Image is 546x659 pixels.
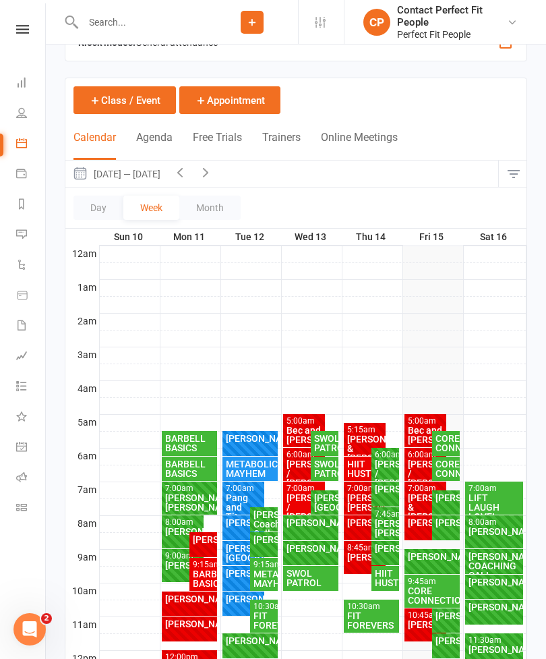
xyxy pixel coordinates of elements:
[313,434,336,453] div: SWOL PATROL
[435,459,457,478] div: CORE CONNECTION
[99,229,160,246] th: Sun 10
[281,229,342,246] th: Wed 13
[363,9,390,36] div: CP
[253,569,275,588] div: METABOLIC MAYHEM
[374,459,396,488] div: [PERSON_NAME] / [PERSON_NAME]
[468,645,521,654] div: [PERSON_NAME]
[346,602,397,611] div: 10:30am
[407,620,444,629] div: [PERSON_NAME]
[407,417,444,426] div: 5:00am
[468,636,521,645] div: 11:30am
[468,602,521,612] div: [PERSON_NAME]
[407,484,444,493] div: 7:00am
[468,577,521,587] div: [PERSON_NAME]
[164,561,202,570] div: [PERSON_NAME].
[286,518,336,527] div: [PERSON_NAME]
[192,535,214,544] div: [PERSON_NAME]
[79,13,206,32] input: Search...
[374,519,396,538] div: [PERSON_NAME]/ [PERSON_NAME]
[73,86,176,114] button: Class / Event
[225,518,262,527] div: [PERSON_NAME]
[374,544,396,553] div: [PERSON_NAME]
[65,583,99,600] th: 10am
[164,527,202,536] div: [PERSON_NAME]
[164,459,215,478] div: BARBELL BASICS
[346,611,397,630] div: FIT FOREVERS
[407,493,444,521] div: [PERSON_NAME] & [PERSON_NAME]
[407,518,444,527] div: [PERSON_NAME]
[407,611,444,620] div: 10:45am
[346,484,384,493] div: 7:00am
[435,518,457,527] div: [PERSON_NAME]
[342,229,402,246] th: Thu 14
[435,636,457,646] div: [PERSON_NAME]
[65,414,99,431] th: 5am
[16,130,47,160] a: Calendar
[16,342,47,372] a: Assessments
[346,493,384,512] div: [PERSON_NAME]/ [PERSON_NAME]
[164,619,215,629] div: [PERSON_NAME]
[16,160,47,190] a: Payments
[402,229,463,246] th: Fri 15
[346,459,384,478] div: HIIT HUSTLE
[407,577,458,586] div: 9:45am
[468,527,521,536] div: [PERSON_NAME]
[65,279,99,296] th: 1am
[179,86,280,114] button: Appointment
[397,4,507,28] div: Contact Perfect Fit People
[225,636,276,646] div: [PERSON_NAME]
[16,403,47,433] a: What's New
[253,602,275,611] div: 10:30am
[65,549,99,566] th: 9am
[225,594,262,604] div: [PERSON_NAME]
[374,569,396,588] div: HIIT HUSTLE
[164,434,215,453] div: BARBELL BASICS
[468,518,521,527] div: 8:00am
[286,544,336,553] div: [PERSON_NAME]
[374,451,396,459] div: 6:00am
[192,569,214,588] div: BARBELL BASICS
[164,484,215,493] div: 7:00am
[41,613,52,624] span: 2
[407,459,444,488] div: [PERSON_NAME] / [PERSON_NAME]
[407,426,444,445] div: Bec and [PERSON_NAME]
[65,313,99,330] th: 2am
[321,131,398,160] button: Online Meetings
[397,28,507,40] div: Perfect Fit People
[286,569,336,588] div: SWOL PATROL
[253,561,275,569] div: 9:15am
[435,493,457,503] div: [PERSON_NAME]
[65,515,99,532] th: 8am
[225,484,262,493] div: 7:00am
[123,196,179,220] button: Week
[16,281,47,312] a: Product Sales
[468,552,521,580] div: [PERSON_NAME] COACHING CALL
[286,459,323,488] div: [PERSON_NAME] / [PERSON_NAME]
[225,459,276,478] div: METABOLIC MAYHEM
[220,229,281,246] th: Tue 12
[262,131,301,160] button: Trainers
[65,380,99,397] th: 4am
[16,99,47,130] a: People
[435,611,457,621] div: [PERSON_NAME]
[225,569,262,578] div: [PERSON_NAME]
[286,417,323,426] div: 5:00am
[225,434,276,443] div: [PERSON_NAME]
[65,482,99,498] th: 7am
[253,535,275,544] div: [PERSON_NAME]
[16,69,47,99] a: Dashboard
[374,484,396,494] div: [PERSON_NAME]
[346,518,384,527] div: [PERSON_NAME]
[16,494,47,524] a: Class kiosk mode
[73,196,123,220] button: Day
[192,561,214,569] div: 9:15am
[286,451,323,459] div: 6:00am
[73,131,116,160] button: Calendar
[346,426,384,434] div: 5:15am
[164,594,215,604] div: [PERSON_NAME]
[313,493,336,512] div: [PERSON_NAME][GEOGRAPHIC_DATA]
[164,552,202,561] div: 9:00am
[16,190,47,221] a: Reports
[16,463,47,494] a: Roll call kiosk mode
[407,451,444,459] div: 6:00am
